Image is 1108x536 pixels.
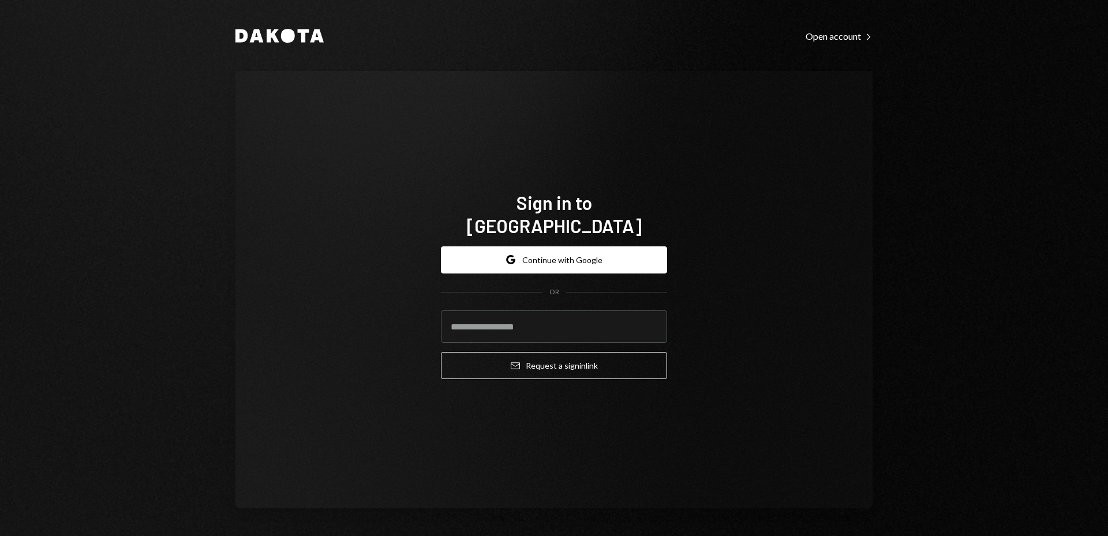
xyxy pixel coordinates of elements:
[441,246,667,273] button: Continue with Google
[441,352,667,379] button: Request a signinlink
[806,31,873,42] div: Open account
[549,287,559,297] div: OR
[806,29,873,42] a: Open account
[441,191,667,237] h1: Sign in to [GEOGRAPHIC_DATA]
